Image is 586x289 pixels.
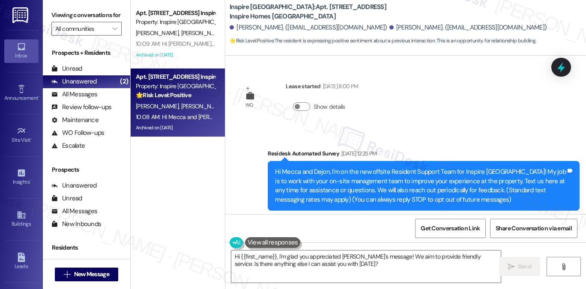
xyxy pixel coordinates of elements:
div: Unread [51,194,82,203]
button: Share Conversation via email [490,219,577,238]
div: Maintenance [51,116,99,125]
div: Lease started [286,82,358,94]
div: Property: Inspire [GEOGRAPHIC_DATA] [136,82,215,91]
div: Hi Mecca and Dejon, I'm on the new offsite Resident Support Team for Inspire [GEOGRAPHIC_DATA]! M... [275,167,566,204]
i:  [64,271,70,278]
strong: 🌟 Risk Level: Positive [136,91,191,99]
div: Archived on [DATE] [135,122,216,133]
button: Send [499,257,541,276]
div: Residesk Automated Survey [268,149,580,161]
i:  [560,263,567,270]
div: All Messages [51,90,97,99]
div: [DATE] 8:00 PM [321,82,359,91]
strong: 🌟 Risk Level: Positive [230,37,274,44]
span: New Message [74,270,109,279]
div: (2) [118,75,130,88]
a: Buildings [4,208,39,231]
div: Prospects + Residents [43,48,130,57]
div: Archived on [DATE] [135,50,216,60]
span: Send [518,262,531,271]
span: • [38,94,39,100]
div: Escalate [51,141,85,150]
a: Leads [4,250,39,273]
div: New Inbounds [51,220,101,229]
span: : The resident is expressing positive sentiment about a previous interaction. This is an opportun... [230,36,536,45]
div: Residents [43,243,130,252]
div: Apt. [STREET_ADDRESS] Inspire Homes [GEOGRAPHIC_DATA] [136,72,215,81]
div: Review follow-ups [51,103,111,112]
input: All communities [55,22,108,36]
span: Share Conversation via email [496,224,572,233]
span: Get Conversation Link [421,224,480,233]
i:  [508,263,514,270]
button: Get Conversation Link [415,219,485,238]
span: [PERSON_NAME] [136,102,181,110]
span: Property launch [293,213,329,220]
span: • [30,178,31,184]
a: Insights • [4,166,39,189]
button: New Message [55,268,118,281]
a: Site Visit • [4,124,39,147]
div: WO [245,101,254,110]
div: Prospects [43,165,130,174]
div: [PERSON_NAME]. ([EMAIL_ADDRESS][DOMAIN_NAME]) [389,23,547,32]
div: Unanswered [51,181,97,190]
img: ResiDesk Logo [12,7,30,23]
label: Show details [314,102,345,111]
div: WO Follow-ups [51,128,104,137]
div: All Messages [51,207,97,216]
b: Inspire [GEOGRAPHIC_DATA]: Apt. [STREET_ADDRESS] Inspire Homes [GEOGRAPHIC_DATA] [230,3,401,21]
div: [PERSON_NAME]. ([EMAIL_ADDRESS][DOMAIN_NAME]) [230,23,387,32]
span: [PERSON_NAME] [181,102,224,110]
div: Unread [51,64,82,73]
div: Apt. [STREET_ADDRESS] Inspire Homes [GEOGRAPHIC_DATA] [136,9,215,18]
a: Inbox [4,39,39,63]
label: Viewing conversations for [51,9,122,22]
div: Unanswered [51,77,97,86]
span: [PERSON_NAME] [136,29,181,37]
textarea: Hi {{first_name}}, I'm glad you appreciated [PERSON_NAME]'s message! We aim to provide friendly s... [231,250,501,283]
div: [DATE] 12:25 PM [339,149,377,158]
div: Property: Inspire [GEOGRAPHIC_DATA] [136,18,215,27]
span: [PERSON_NAME] [181,29,224,37]
div: Tagged as: [268,211,580,223]
span: • [31,136,32,142]
i:  [112,25,117,32]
